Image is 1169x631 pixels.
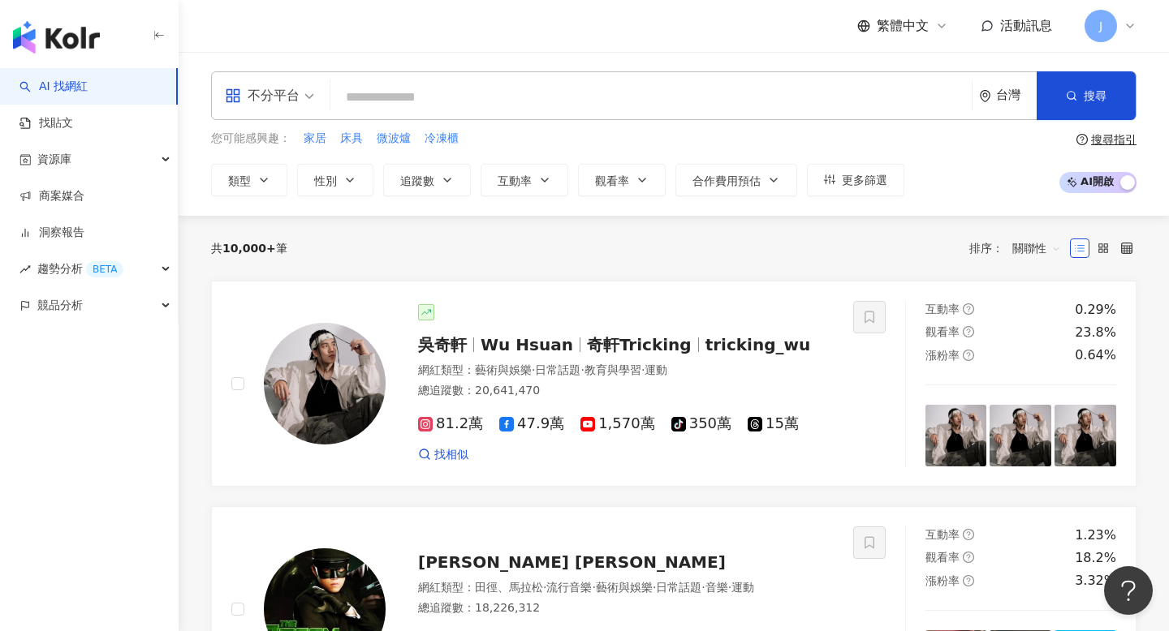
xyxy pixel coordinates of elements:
[705,581,728,594] span: 音樂
[1099,17,1102,35] span: J
[19,188,84,204] a: 商案媒合
[211,164,287,196] button: 類型
[376,130,412,148] button: 微波爐
[1104,566,1153,615] iframe: Help Scout Beacon - Open
[19,79,88,95] a: searchAI 找網紅
[1075,301,1116,319] div: 0.29%
[675,164,797,196] button: 合作費用預估
[925,405,987,466] img: post-image
[1037,71,1136,120] button: 搜尋
[314,174,337,187] span: 性別
[969,235,1070,261] div: 排序：
[656,581,701,594] span: 日常話題
[481,164,568,196] button: 互動率
[748,415,799,432] span: 15萬
[580,363,584,376] span: ·
[86,261,123,277] div: BETA
[37,287,83,324] span: 競品分析
[304,131,326,147] span: 家居
[807,164,904,196] button: 更多篩選
[37,251,123,287] span: 趨勢分析
[339,130,364,148] button: 床具
[481,335,573,354] span: Wu Hsuan
[211,242,287,255] div: 共 筆
[925,349,960,362] span: 漲粉率
[475,581,543,594] span: 田徑、馬拉松
[418,335,467,354] span: 吳奇軒
[418,363,834,379] div: 網紅類型 ：
[592,581,595,594] span: ·
[543,581,546,594] span: ·
[963,529,974,540] span: question-circle
[418,447,468,463] a: 找相似
[228,174,251,187] span: 類型
[1075,526,1116,544] div: 1.23%
[996,88,1037,102] div: 台灣
[1075,324,1116,341] div: 23.8%
[418,383,834,399] div: 總追蹤數 ： 20,641,470
[499,415,564,432] span: 47.9萬
[1075,346,1116,364] div: 0.64%
[383,164,471,196] button: 追蹤數
[264,323,386,444] img: KOL Avatar
[19,225,84,241] a: 洞察報告
[303,130,327,148] button: 家居
[925,574,960,587] span: 漲粉率
[963,350,974,361] span: question-circle
[400,174,434,187] span: 追蹤數
[225,83,300,109] div: 不分平台
[842,174,887,187] span: 更多篩選
[692,174,761,187] span: 合作費用預估
[596,581,653,594] span: 藝術與娛樂
[731,581,754,594] span: 運動
[580,415,655,432] span: 1,570萬
[701,581,705,594] span: ·
[211,281,1137,487] a: KOL Avatar吳奇軒Wu Hsuan奇軒Trickingtricking_wu網紅類型：藝術與娛樂·日常話題·教育與學習·運動總追蹤數：20,641,47081.2萬47.9萬1,570萬...
[584,363,641,376] span: 教育與學習
[705,335,811,354] span: tricking_wu
[595,174,629,187] span: 觀看率
[963,552,974,563] span: question-circle
[877,17,929,35] span: 繁體中文
[222,242,276,255] span: 10,000+
[1075,549,1116,567] div: 18.2%
[418,552,726,572] span: [PERSON_NAME] [PERSON_NAME]
[587,335,692,354] span: 奇軒Tricking
[925,325,960,338] span: 觀看率
[645,363,667,376] span: 運動
[535,363,580,376] span: 日常話題
[1012,235,1061,261] span: 關聯性
[578,164,666,196] button: 觀看率
[297,164,373,196] button: 性別
[37,141,71,178] span: 資源庫
[424,130,459,148] button: 冷凍櫃
[19,264,31,275] span: rise
[1076,134,1088,145] span: question-circle
[434,447,468,463] span: 找相似
[418,600,834,616] div: 總追蹤數 ： 18,226,312
[377,131,411,147] span: 微波爐
[211,131,291,147] span: 您可能感興趣：
[340,131,363,147] span: 床具
[979,90,991,102] span: environment
[13,21,100,54] img: logo
[990,405,1051,466] img: post-image
[963,575,974,586] span: question-circle
[963,303,974,315] span: question-circle
[728,581,731,594] span: ·
[498,174,532,187] span: 互動率
[925,551,960,564] span: 觀看率
[418,415,483,432] span: 81.2萬
[475,363,532,376] span: 藝術與娛樂
[1091,133,1137,146] div: 搜尋指引
[1075,572,1116,590] div: 3.32%
[1084,89,1106,102] span: 搜尋
[1000,18,1052,33] span: 活動訊息
[653,581,656,594] span: ·
[532,363,535,376] span: ·
[925,528,960,541] span: 互動率
[425,131,459,147] span: 冷凍櫃
[1055,405,1116,466] img: post-image
[225,88,241,104] span: appstore
[925,303,960,315] span: 互動率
